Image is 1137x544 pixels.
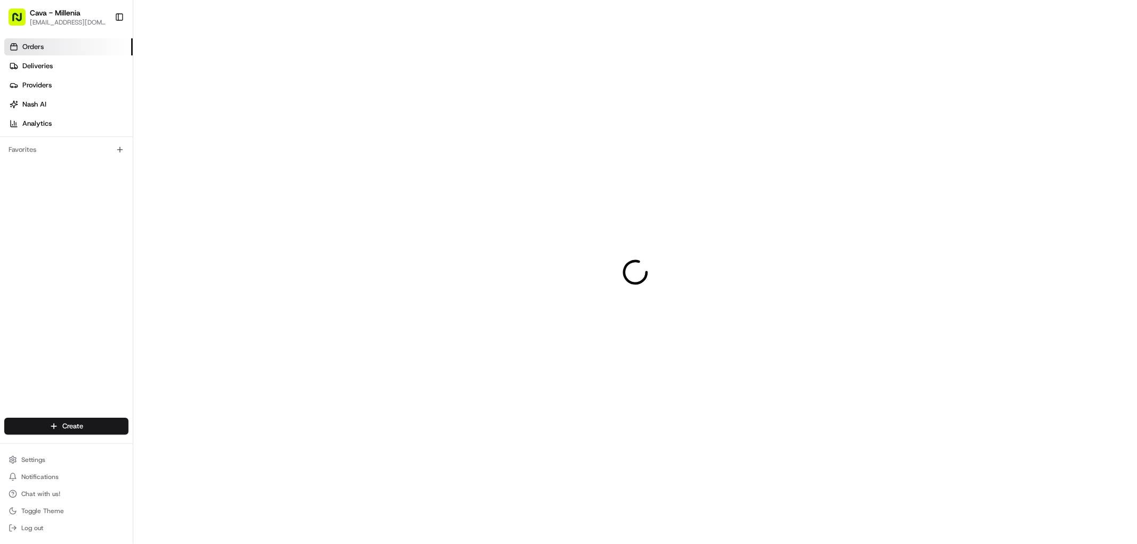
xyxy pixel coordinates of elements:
[48,102,175,112] div: Start new chat
[4,4,110,30] button: Cava - Millenia[EMAIL_ADDRESS][DOMAIN_NAME]
[22,80,52,90] span: Providers
[21,507,64,515] span: Toggle Theme
[21,456,45,464] span: Settings
[75,264,129,272] a: Powered byPylon
[6,234,86,253] a: 📗Knowledge Base
[4,141,128,158] div: Favorites
[4,58,133,75] a: Deliveries
[22,61,53,71] span: Deliveries
[88,194,92,202] span: •
[11,239,19,248] div: 📗
[116,165,119,174] span: •
[106,264,129,272] span: Pylon
[11,102,30,121] img: 1736555255976-a54dd68f-1ca7-489b-9aae-adbdc363a1c4
[21,473,59,481] span: Notifications
[22,102,42,121] img: 8571987876998_91fb9ceb93ad5c398215_72.jpg
[122,165,143,174] span: [DATE]
[21,194,30,203] img: 1736555255976-a54dd68f-1ca7-489b-9aae-adbdc363a1c4
[30,7,80,18] button: Cava - Millenia
[11,155,28,176] img: Wisdom Oko
[4,521,128,535] button: Log out
[181,105,194,118] button: Start new chat
[4,38,133,55] a: Orders
[4,115,133,132] a: Analytics
[4,452,128,467] button: Settings
[28,69,176,80] input: Clear
[4,504,128,518] button: Toggle Theme
[30,18,106,27] button: [EMAIL_ADDRESS][DOMAIN_NAME]
[165,136,194,149] button: See all
[21,166,30,174] img: 1736555255976-a54dd68f-1ca7-489b-9aae-adbdc363a1c4
[4,96,133,113] a: Nash AI
[21,524,43,532] span: Log out
[21,238,82,249] span: Knowledge Base
[94,194,116,202] span: [DATE]
[4,469,128,484] button: Notifications
[62,421,83,431] span: Create
[4,418,128,435] button: Create
[33,165,114,174] span: Wisdom [PERSON_NAME]
[22,119,52,128] span: Analytics
[4,486,128,501] button: Chat with us!
[21,490,60,498] span: Chat with us!
[4,77,133,94] a: Providers
[11,184,28,201] img: Brigitte Vinadas
[11,43,194,60] p: Welcome 👋
[22,100,46,109] span: Nash AI
[11,139,71,147] div: Past conversations
[101,238,171,249] span: API Documentation
[86,234,175,253] a: 💻API Documentation
[22,42,44,52] span: Orders
[90,239,99,248] div: 💻
[48,112,147,121] div: We're available if you need us!
[33,194,86,202] span: [PERSON_NAME]
[11,11,32,32] img: Nash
